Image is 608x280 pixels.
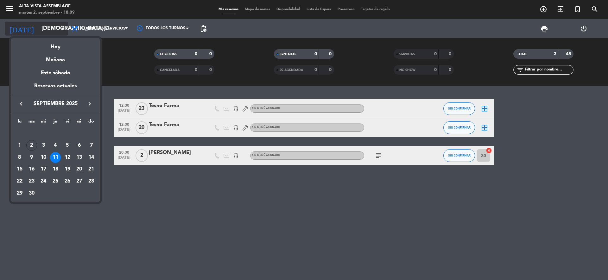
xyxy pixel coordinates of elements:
div: Mañana [11,51,100,64]
div: 6 [74,140,85,151]
td: 6 de septiembre de 2025 [73,139,85,151]
td: 4 de septiembre de 2025 [49,139,61,151]
td: 11 de septiembre de 2025 [49,151,61,163]
th: viernes [61,118,73,128]
td: 21 de septiembre de 2025 [85,163,97,175]
div: 26 [62,176,73,187]
td: 29 de septiembre de 2025 [14,187,26,199]
th: lunes [14,118,26,128]
td: 15 de septiembre de 2025 [14,163,26,175]
button: keyboard_arrow_left [16,100,27,108]
div: 7 [86,140,97,151]
i: keyboard_arrow_left [17,100,25,108]
td: 16 de septiembre de 2025 [26,163,38,175]
td: 13 de septiembre de 2025 [73,151,85,163]
td: 18 de septiembre de 2025 [49,163,61,175]
td: 5 de septiembre de 2025 [61,139,73,151]
td: 3 de septiembre de 2025 [37,139,49,151]
td: 25 de septiembre de 2025 [49,175,61,187]
div: Hoy [11,38,100,51]
th: sábado [73,118,85,128]
th: martes [26,118,38,128]
td: 26 de septiembre de 2025 [61,175,73,187]
div: 2 [26,140,37,151]
div: Reservas actuales [11,82,100,95]
div: 20 [74,164,85,175]
td: 2 de septiembre de 2025 [26,139,38,151]
div: 19 [62,164,73,175]
td: 8 de septiembre de 2025 [14,151,26,163]
div: 30 [26,188,37,199]
td: 9 de septiembre de 2025 [26,151,38,163]
td: 14 de septiembre de 2025 [85,151,97,163]
td: 24 de septiembre de 2025 [37,175,49,187]
div: 21 [86,164,97,175]
div: 29 [14,188,25,199]
td: 22 de septiembre de 2025 [14,175,26,187]
td: 1 de septiembre de 2025 [14,139,26,151]
div: 27 [74,176,85,187]
td: 12 de septiembre de 2025 [61,151,73,163]
td: SEP. [14,127,97,139]
div: 8 [14,152,25,163]
div: 18 [50,164,61,175]
th: miércoles [37,118,49,128]
td: 20 de septiembre de 2025 [73,163,85,175]
div: 28 [86,176,97,187]
div: 24 [38,176,49,187]
div: 5 [62,140,73,151]
i: keyboard_arrow_right [86,100,93,108]
div: 14 [86,152,97,163]
td: 23 de septiembre de 2025 [26,175,38,187]
div: 22 [14,176,25,187]
div: 9 [26,152,37,163]
div: 11 [50,152,61,163]
div: 16 [26,164,37,175]
td: 27 de septiembre de 2025 [73,175,85,187]
td: 30 de septiembre de 2025 [26,187,38,199]
div: 12 [62,152,73,163]
th: domingo [85,118,97,128]
td: 19 de septiembre de 2025 [61,163,73,175]
div: 4 [50,140,61,151]
td: 17 de septiembre de 2025 [37,163,49,175]
div: 15 [14,164,25,175]
div: 1 [14,140,25,151]
span: septiembre 2025 [27,100,84,108]
div: Este sábado [11,64,100,82]
div: 3 [38,140,49,151]
div: 17 [38,164,49,175]
div: 10 [38,152,49,163]
button: keyboard_arrow_right [84,100,95,108]
td: 10 de septiembre de 2025 [37,151,49,163]
div: 13 [74,152,85,163]
td: 7 de septiembre de 2025 [85,139,97,151]
th: jueves [49,118,61,128]
div: 25 [50,176,61,187]
div: 23 [26,176,37,187]
td: 28 de septiembre de 2025 [85,175,97,187]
